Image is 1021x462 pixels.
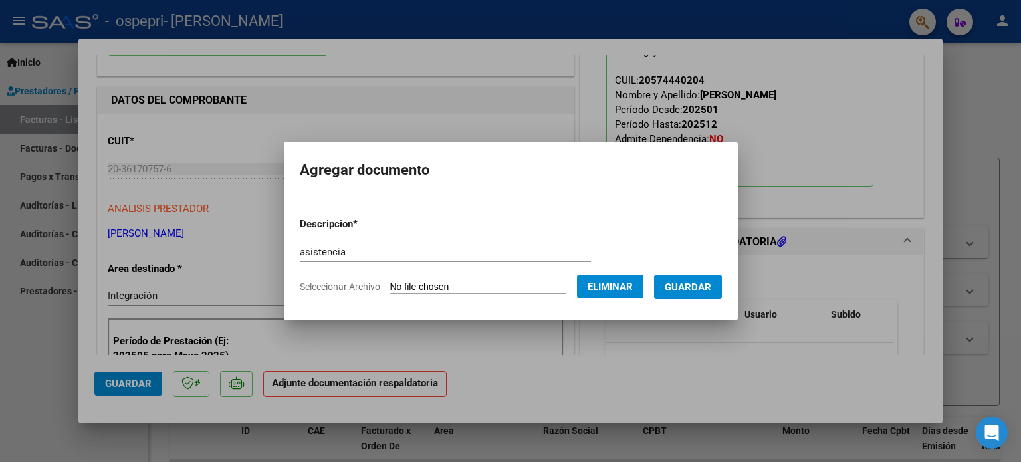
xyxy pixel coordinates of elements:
[976,417,1008,449] div: Open Intercom Messenger
[300,281,380,292] span: Seleccionar Archivo
[665,281,711,293] span: Guardar
[577,275,643,298] button: Eliminar
[300,217,427,232] p: Descripcion
[654,275,722,299] button: Guardar
[588,281,633,292] span: Eliminar
[300,158,722,183] h2: Agregar documento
